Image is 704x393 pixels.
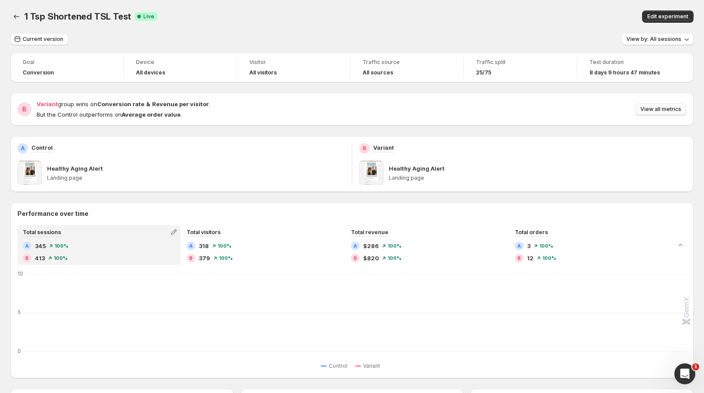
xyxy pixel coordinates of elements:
[17,348,21,354] text: 0
[47,175,345,181] p: Landing page
[476,59,565,66] span: Traffic split
[17,209,687,218] h2: Performance over time
[37,101,210,107] span: group wins on .
[539,243,553,249] span: 100%
[355,361,384,371] button: Variant
[589,58,678,77] a: Test duration8 days 9 hours 47 minutes
[37,111,182,118] span: But the Control outperforms on .
[24,11,131,22] span: 1 Tsp Shortened TSL Test
[54,255,68,261] span: 100%
[589,59,678,66] span: Test duration
[517,243,521,249] h2: A
[136,59,224,66] span: Device
[542,255,556,261] span: 100%
[363,254,379,262] span: $820
[363,145,366,152] h2: B
[642,10,694,23] button: Edit experiment
[363,242,379,250] span: $286
[635,103,687,115] button: View all metrics
[219,255,233,261] span: 100%
[589,69,660,76] span: 8 days 9 hours 47 minutes
[17,309,21,316] text: 5
[37,101,58,107] span: Variant
[23,58,111,77] a: GoalConversion
[359,161,384,185] img: Healthy Aging Alert
[21,145,25,152] h2: A
[476,58,565,77] a: Traffic split25/75
[10,33,68,45] button: Current version
[187,229,221,235] span: Total visitors
[97,101,144,107] strong: Conversion rate
[351,229,388,235] span: Total revenue
[199,254,210,262] span: 379
[143,13,154,20] span: Live
[47,164,103,173] p: Healthy Aging Alert
[25,243,29,249] h2: A
[199,242,209,250] span: 318
[23,229,61,235] span: Total sessions
[527,254,534,262] span: 12
[31,143,53,152] p: Control
[218,243,231,249] span: 100%
[621,33,694,45] button: View by: All sessions
[389,164,445,173] p: Healthy Aging Alert
[35,254,45,262] span: 413
[674,239,687,251] button: Collapse chart
[23,36,63,43] span: Current version
[476,69,491,76] span: 25/75
[152,101,209,107] strong: Revenue per visitor
[146,101,150,107] strong: &
[363,363,380,369] span: Variant
[17,270,23,277] text: 10
[515,229,548,235] span: Total orders
[373,143,394,152] p: Variant
[10,10,23,23] button: Back
[189,243,193,249] h2: A
[249,58,338,77] a: VisitorAll visitors
[692,363,699,370] span: 1
[17,161,42,185] img: Healthy Aging Alert
[23,59,111,66] span: Goal
[674,363,695,384] iframe: Intercom live chat
[23,69,54,76] span: Conversion
[189,255,193,261] h2: B
[54,243,68,249] span: 100%
[354,243,357,249] h2: A
[249,59,338,66] span: Visitor
[363,69,393,76] h4: All sources
[354,255,357,261] h2: B
[647,13,688,20] span: Edit experiment
[527,242,531,250] span: 3
[517,255,521,261] h2: B
[363,58,451,77] a: Traffic sourceAll sources
[329,363,347,369] span: Control
[122,111,180,118] strong: Average order value
[626,36,681,43] span: View by: All sessions
[388,243,401,249] span: 100%
[136,69,165,76] h4: All devices
[35,242,46,250] span: 345
[640,106,681,113] span: View all metrics
[25,255,29,261] h2: B
[389,175,687,181] p: Landing page
[249,69,277,76] h4: All visitors
[321,361,351,371] button: Control
[22,105,27,114] h2: B
[363,59,451,66] span: Traffic source
[388,255,401,261] span: 100%
[136,58,224,77] a: DeviceAll devices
